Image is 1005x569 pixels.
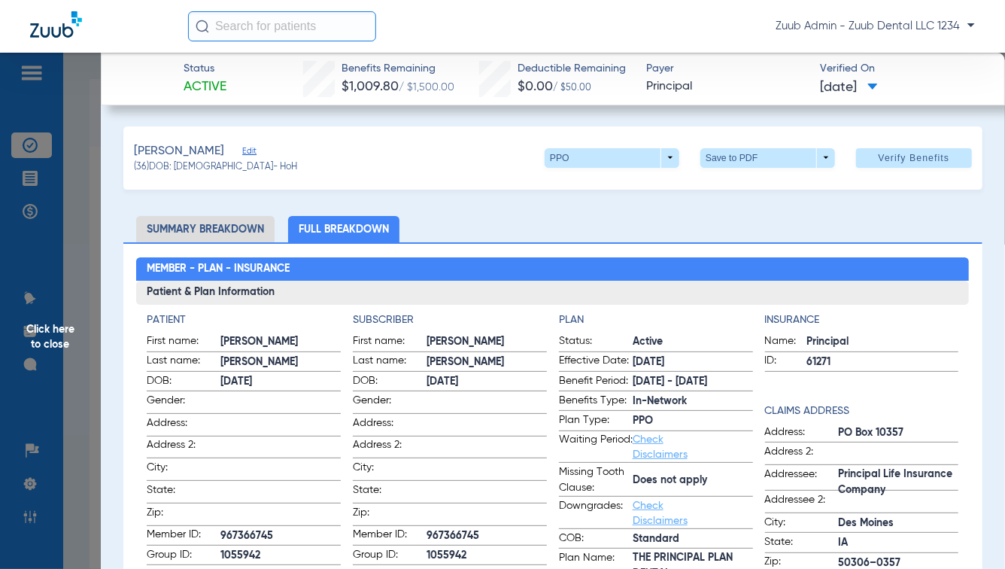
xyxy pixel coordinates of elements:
span: / $50.00 [553,84,591,93]
h4: Insurance [765,312,959,328]
span: State: [147,482,220,503]
span: 1055942 [220,548,341,564]
span: Verify Benefits [879,152,950,164]
span: Zip: [147,505,220,525]
span: Gender: [147,393,220,413]
span: Last name: [353,353,427,371]
span: PPO [633,413,753,429]
span: Member ID: [353,527,427,545]
span: Active [633,334,753,350]
a: Check Disclaimers [633,501,688,526]
span: Standard [633,531,753,547]
span: Addressee 2: [765,492,839,513]
button: Save to PDF [700,148,835,168]
span: Zip: [353,505,427,525]
span: Address 2: [765,444,839,464]
h4: Subscriber [353,312,547,328]
span: [PERSON_NAME] [134,142,224,161]
h3: Patient & Plan Information [136,281,969,305]
span: DOB: [147,373,220,391]
span: Verified On [820,61,980,77]
h4: Plan [559,312,753,328]
span: [DATE] [633,354,753,370]
span: Missing Tooth Clause: [559,464,633,496]
span: DOB: [353,373,427,391]
span: Gender: [353,393,427,413]
span: Group ID: [147,547,220,565]
span: Address: [147,415,220,436]
h4: Patient [147,312,341,328]
span: Effective Date: [559,353,633,371]
span: [PERSON_NAME] [220,334,341,350]
span: 61271 [807,354,959,370]
span: / $1,500.00 [399,82,454,93]
span: Plan Type: [559,412,633,431]
span: Status [184,61,226,77]
span: Status: [559,333,633,351]
span: Member ID: [147,527,220,545]
span: ID: [765,353,807,371]
span: Principal [807,334,959,350]
span: Benefit Period: [559,373,633,391]
span: Address 2: [147,437,220,458]
span: In-Network [633,394,753,409]
span: Deductible Remaining [518,61,626,77]
span: 967366745 [427,528,547,544]
span: Downgrades: [559,498,633,528]
h4: Claims Address [765,403,959,419]
span: [DATE] - [DATE] [633,374,753,390]
span: Principal Life Insurance Company [839,474,959,490]
span: Des Moines [839,516,959,531]
span: Addressee: [765,467,839,491]
span: Address 2: [353,437,427,458]
span: First name: [147,333,220,351]
span: State: [765,534,839,552]
span: Benefits Type: [559,393,633,411]
span: Does not apply [633,473,753,488]
span: 1055942 [427,548,547,564]
span: Edit [242,146,256,160]
span: Address: [353,415,427,436]
span: Last name: [147,353,220,371]
button: Verify Benefits [856,148,972,168]
span: Zuub Admin - Zuub Dental LLC 1234 [776,19,975,34]
span: Payer [646,61,806,77]
span: COB: [559,531,633,549]
span: [DATE] [820,78,878,97]
span: Name: [765,333,807,351]
span: (36) DOB: [DEMOGRAPHIC_DATA] - HoH [134,161,297,175]
h2: Member - Plan - Insurance [136,257,969,281]
span: [PERSON_NAME] [427,334,547,350]
span: City: [147,460,220,480]
span: Waiting Period: [559,432,633,462]
li: Full Breakdown [288,216,399,242]
span: $0.00 [518,80,553,93]
span: [DATE] [220,374,341,390]
span: Address: [765,424,839,443]
img: Zuub Logo [30,11,82,38]
span: 967366745 [220,528,341,544]
span: Active [184,78,226,96]
span: Group ID: [353,547,427,565]
span: City: [765,515,839,533]
span: [PERSON_NAME] [220,354,341,370]
span: First name: [353,333,427,351]
span: PO Box 10357 [839,425,959,441]
input: Search for patients [188,11,376,41]
span: [DATE] [427,374,547,390]
li: Summary Breakdown [136,216,275,242]
button: PPO [545,148,679,168]
span: City: [353,460,427,480]
span: Benefits Remaining [342,61,454,77]
a: Check Disclaimers [633,434,688,460]
img: Search Icon [196,20,209,33]
span: [PERSON_NAME] [427,354,547,370]
span: IA [839,535,959,551]
iframe: Chat Widget [930,497,1005,569]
